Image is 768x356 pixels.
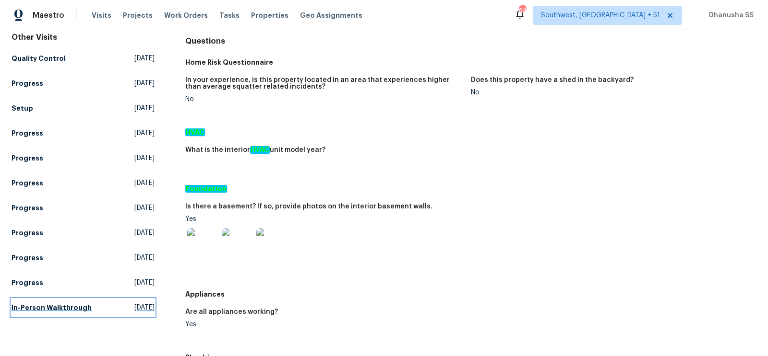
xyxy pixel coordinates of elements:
[185,96,463,103] div: No
[134,178,155,188] span: [DATE]
[12,278,43,287] h5: Progress
[185,216,463,264] div: Yes
[185,147,325,153] h5: What is the interior unit model year?
[185,185,227,193] em: Foundation
[519,6,526,15] div: 646
[12,224,155,241] a: Progress[DATE]
[12,274,155,291] a: Progress[DATE]
[12,125,155,142] a: Progress[DATE]
[12,299,155,316] a: In-Person Walkthrough[DATE]
[541,11,660,20] span: Southwest, [GEOGRAPHIC_DATA] + 51
[134,278,155,287] span: [DATE]
[251,11,288,20] span: Properties
[134,203,155,213] span: [DATE]
[185,203,432,210] h5: Is there a basement? If so, provide photos on the interior basement walls.
[12,128,43,138] h5: Progress
[134,79,155,88] span: [DATE]
[12,54,66,63] h5: Quality Control
[123,11,153,20] span: Projects
[471,89,749,96] div: No
[12,100,155,117] a: Setup[DATE]
[33,11,64,20] span: Maestro
[12,153,43,163] h5: Progress
[185,128,205,136] em: HVAC
[185,321,463,328] div: Yes
[134,253,155,263] span: [DATE]
[12,253,43,263] h5: Progress
[185,57,756,67] h5: Home Risk Questionnaire
[219,12,240,19] span: Tasks
[134,128,155,138] span: [DATE]
[12,50,155,67] a: Quality Control[DATE]
[12,199,155,217] a: Progress[DATE]
[92,11,111,20] span: Visits
[185,289,756,299] h5: Appliances
[300,11,362,20] span: Geo Assignments
[471,77,634,83] h5: Does this property have a shed in the backyard?
[12,178,43,188] h5: Progress
[134,103,155,113] span: [DATE]
[12,203,43,213] h5: Progress
[134,303,155,312] span: [DATE]
[185,36,756,46] h4: Questions
[12,149,155,167] a: Progress[DATE]
[164,11,208,20] span: Work Orders
[705,11,754,20] span: Dhanusha SS
[12,228,43,238] h5: Progress
[12,75,155,92] a: Progress[DATE]
[12,174,155,192] a: Progress[DATE]
[12,79,43,88] h5: Progress
[12,103,33,113] h5: Setup
[134,228,155,238] span: [DATE]
[134,54,155,63] span: [DATE]
[250,146,270,154] em: HVAC
[185,77,463,90] h5: In your experience, is this property located in an area that experiences higher than average squa...
[134,153,155,163] span: [DATE]
[12,303,92,312] h5: In-Person Walkthrough
[185,309,278,315] h5: Are all appliances working?
[12,33,155,42] div: Other Visits
[12,249,155,266] a: Progress[DATE]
